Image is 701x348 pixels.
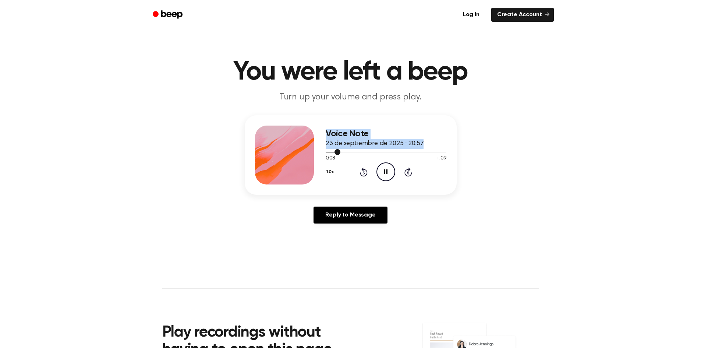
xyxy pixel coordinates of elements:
[326,140,424,147] span: 23 de septiembre de 2025 · 20:57
[491,8,554,22] a: Create Account
[436,155,446,162] span: 1:09
[326,129,446,139] h3: Voice Note
[326,155,335,162] span: 0:08
[456,6,487,23] a: Log in
[314,207,387,224] a: Reply to Message
[326,166,337,178] button: 1.0x
[162,59,539,85] h1: You were left a beep
[209,91,492,103] p: Turn up your volume and press play.
[148,8,189,22] a: Beep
